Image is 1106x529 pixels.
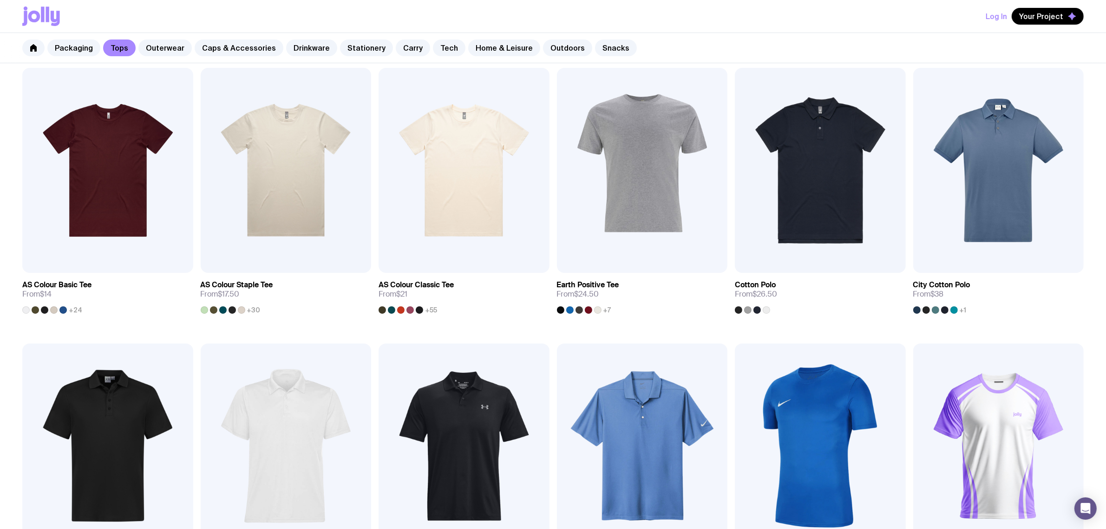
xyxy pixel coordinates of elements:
a: Home & Leisure [468,40,540,56]
span: $24.50 [575,289,599,299]
a: Outerwear [138,40,192,56]
span: From [22,290,52,299]
span: From [913,290,944,299]
h3: Cotton Polo [735,280,776,290]
a: Cotton PoloFrom$26.50 [735,273,906,314]
a: AS Colour Staple TeeFrom$17.50+30 [201,273,372,314]
a: City Cotton PoloFrom$38+1 [913,273,1084,314]
a: Carry [396,40,430,56]
a: Packaging [47,40,100,56]
button: Log In [986,8,1007,25]
span: $21 [396,289,407,299]
a: Earth Positive TeeFrom$24.50+7 [557,273,728,314]
span: From [201,290,240,299]
span: From [379,290,407,299]
button: Your Project [1012,8,1084,25]
span: +24 [69,306,82,314]
span: Your Project [1019,12,1063,21]
div: Open Intercom Messenger [1074,497,1097,520]
h3: City Cotton Polo [913,280,970,290]
h3: Earth Positive Tee [557,280,619,290]
a: Drinkware [286,40,337,56]
span: +7 [603,306,611,314]
span: $14 [40,289,52,299]
a: AS Colour Classic TeeFrom$21+55 [379,273,550,314]
span: $17.50 [218,289,240,299]
a: AS Colour Basic TeeFrom$14+24 [22,273,193,314]
h3: AS Colour Classic Tee [379,280,454,290]
span: From [735,290,777,299]
span: $38 [931,289,944,299]
h3: AS Colour Basic Tee [22,280,92,290]
a: Snacks [595,40,637,56]
h3: AS Colour Staple Tee [201,280,273,290]
span: +30 [247,306,261,314]
a: Stationery [340,40,393,56]
a: Tops [103,40,136,56]
a: Caps & Accessories [195,40,283,56]
a: Tech [433,40,465,56]
span: +1 [960,306,967,314]
span: +55 [425,306,437,314]
span: $26.50 [753,289,777,299]
span: From [557,290,599,299]
a: Outdoors [543,40,592,56]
